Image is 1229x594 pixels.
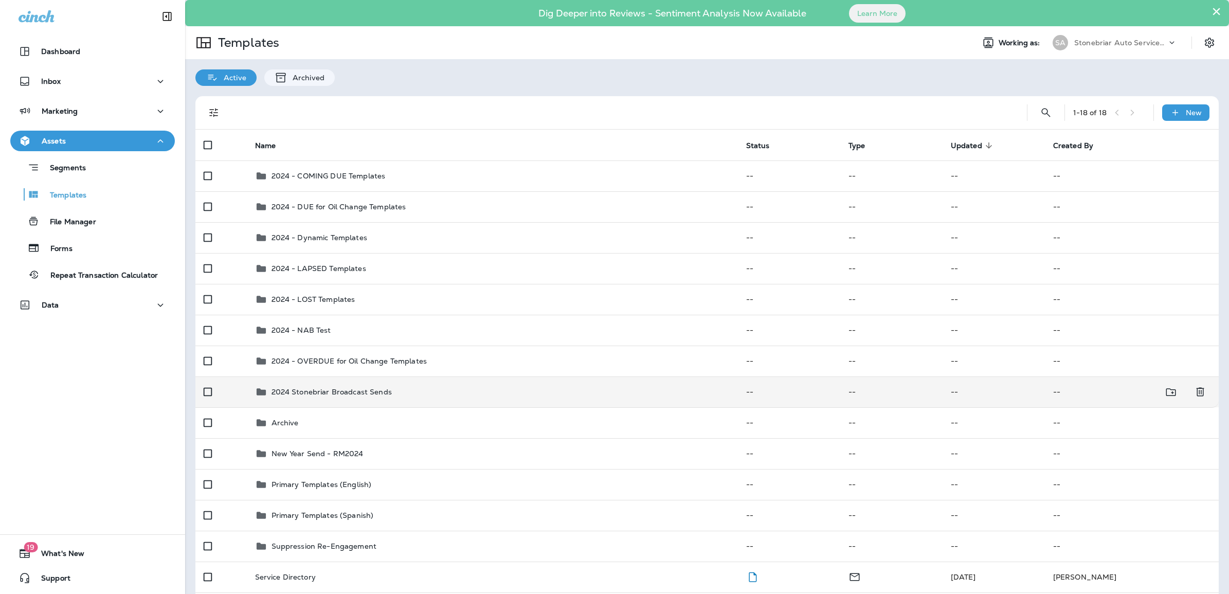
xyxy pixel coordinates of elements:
p: 2024 - COMING DUE Templates [272,172,386,180]
td: -- [1045,284,1219,315]
span: Name [255,141,276,150]
td: -- [1045,469,1219,500]
td: -- [943,191,1045,222]
p: 2024 - LAPSED Templates [272,264,366,273]
p: Primary Templates (Spanish) [272,511,374,519]
td: -- [738,407,840,438]
td: -- [1045,500,1219,531]
button: Filters [204,102,224,123]
button: 19What's New [10,543,175,564]
span: Updated [951,141,982,150]
div: 1 - 18 of 18 [1073,109,1107,117]
button: Forms [10,237,175,259]
p: Forms [40,244,73,254]
button: Close [1212,3,1221,20]
span: Support [31,574,70,586]
td: -- [1045,222,1219,253]
span: Updated [951,141,996,150]
p: Assets [42,137,66,145]
td: -- [943,284,1045,315]
button: Repeat Transaction Calculator [10,264,175,285]
p: Archived [287,74,324,82]
div: SA [1053,35,1068,50]
td: -- [840,222,943,253]
td: -- [943,407,1045,438]
td: -- [840,407,943,438]
td: -- [738,284,840,315]
button: Templates [10,184,175,205]
td: -- [738,531,840,562]
span: Working as: [999,39,1042,47]
span: Email [848,571,861,581]
td: [PERSON_NAME] [1045,562,1219,592]
p: Active [219,74,246,82]
span: Created By [1053,141,1093,150]
p: 2024 - NAB Test [272,326,331,334]
button: Search Templates [1036,102,1056,123]
td: -- [943,469,1045,500]
button: Collapse Sidebar [153,6,182,27]
span: 19 [24,542,38,552]
span: Name [255,141,290,150]
p: 2024 - Dynamic Templates [272,233,367,242]
p: 2024 Stonebriar Broadcast Sends [272,388,392,396]
td: -- [738,346,840,376]
td: -- [943,253,1045,284]
td: -- [1045,253,1219,284]
td: -- [1045,315,1219,346]
button: Assets [10,131,175,151]
p: Archive [272,419,299,427]
td: -- [1045,438,1219,469]
span: Status [746,141,783,150]
td: -- [943,438,1045,469]
span: What's New [31,549,84,562]
td: -- [738,438,840,469]
td: -- [738,376,840,407]
button: File Manager [10,210,175,232]
button: Data [10,295,175,315]
button: Support [10,568,175,588]
td: -- [840,315,943,346]
td: -- [840,253,943,284]
button: Inbox [10,71,175,92]
td: -- [840,346,943,376]
td: -- [738,253,840,284]
td: -- [943,160,1045,191]
span: Jason Munk [951,572,976,582]
p: Stonebriar Auto Services Group [1074,39,1167,47]
td: -- [943,531,1045,562]
td: -- [840,438,943,469]
td: -- [738,469,840,500]
p: Marketing [42,107,78,115]
span: Draft [746,571,759,581]
td: -- [1045,160,1219,191]
button: Marketing [10,101,175,121]
button: Learn More [849,4,906,23]
p: File Manager [40,218,96,227]
button: Move to folder [1161,382,1182,403]
p: Dig Deeper into Reviews - Sentiment Analysis Now Available [509,12,836,15]
span: Status [746,141,770,150]
td: -- [1045,376,1168,407]
td: -- [1045,191,1219,222]
p: Templates [214,35,279,50]
p: 2024 - DUE for Oil Change Templates [272,203,406,211]
p: 2024 - OVERDUE for Oil Change Templates [272,357,427,365]
td: -- [840,500,943,531]
td: -- [943,376,1045,407]
td: -- [943,315,1045,346]
td: -- [738,500,840,531]
td: -- [1045,346,1219,376]
p: New Year Send - RM2024 [272,449,364,458]
p: Dashboard [41,47,80,56]
td: -- [840,284,943,315]
td: -- [1045,407,1219,438]
p: Service Directory [255,573,316,581]
p: New [1186,109,1202,117]
p: Segments [40,164,86,174]
td: -- [1045,531,1219,562]
td: -- [840,531,943,562]
p: 2024 - LOST Templates [272,295,355,303]
td: -- [840,376,943,407]
button: Delete [1190,382,1210,403]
